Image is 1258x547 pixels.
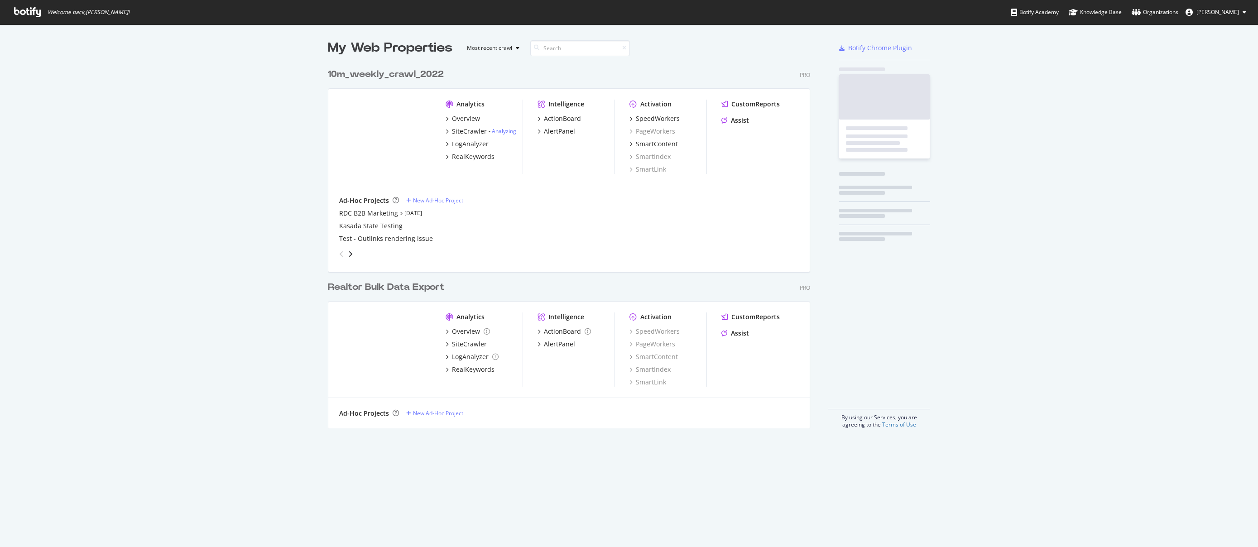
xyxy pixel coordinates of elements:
div: 10m_weekly_crawl_2022 [328,68,444,81]
div: Assist [731,329,749,338]
span: Welcome back, [PERSON_NAME] ! [48,9,130,16]
div: Assist [731,116,749,125]
a: ActionBoard [538,114,581,123]
div: Analytics [456,312,485,321]
a: SmartIndex [629,365,671,374]
a: SmartContent [629,352,678,361]
div: CustomReports [731,100,780,109]
div: SpeedWorkers [636,114,680,123]
div: Ad-Hoc Projects [339,409,389,418]
div: Organizations [1132,8,1178,17]
div: Realtor Bulk Data Export [328,281,444,294]
div: ActionBoard [544,114,581,123]
a: SmartLink [629,378,666,387]
input: Search [530,40,630,56]
div: New Ad-Hoc Project [413,197,463,204]
div: AlertPanel [544,340,575,349]
a: RDC B2B Marketing [339,209,398,218]
a: New Ad-Hoc Project [406,409,463,417]
a: AlertPanel [538,127,575,136]
a: AlertPanel [538,340,575,349]
a: CustomReports [721,100,780,109]
a: Assist [721,329,749,338]
div: - [489,127,516,135]
a: Botify Chrome Plugin [839,43,912,53]
a: RealKeywords [446,152,495,161]
div: Activation [640,312,672,321]
div: Analytics [456,100,485,109]
a: LogAnalyzer [446,139,489,149]
a: Kasada State Testing [339,221,403,230]
img: realtorsecondary.com [339,312,431,386]
div: LogAnalyzer [452,352,489,361]
a: Realtor Bulk Data Export [328,281,448,294]
a: SmartIndex [629,152,671,161]
div: Botify Chrome Plugin [848,43,912,53]
div: Intelligence [548,312,584,321]
a: Test - Outlinks rendering issue [339,234,433,243]
a: SpeedWorkers [629,327,680,336]
a: New Ad-Hoc Project [406,197,463,204]
a: ActionBoard [538,327,591,336]
div: Pro [800,71,810,79]
div: Botify Academy [1011,8,1059,17]
div: By using our Services, you are agreeing to the [828,409,930,428]
div: My Web Properties [328,39,452,57]
div: SiteCrawler [452,127,487,136]
a: Analyzing [492,127,516,135]
a: Overview [446,327,490,336]
a: Overview [446,114,480,123]
a: PageWorkers [629,340,675,349]
div: CustomReports [731,312,780,321]
div: ActionBoard [544,327,581,336]
a: [DATE] [404,209,422,217]
a: 10m_weekly_crawl_2022 [328,68,447,81]
a: CustomReports [721,312,780,321]
a: RealKeywords [446,365,495,374]
a: Assist [721,116,749,125]
a: SmartLink [629,165,666,174]
div: SmartContent [636,139,678,149]
div: RealKeywords [452,152,495,161]
div: Overview [452,327,480,336]
a: Terms of Use [882,421,916,428]
a: LogAnalyzer [446,352,499,361]
a: SiteCrawler- Analyzing [446,127,516,136]
div: Knowledge Base [1069,8,1122,17]
span: Bengu Eker [1196,8,1239,16]
a: SiteCrawler [446,340,487,349]
div: Overview [452,114,480,123]
div: Most recent crawl [467,45,512,51]
div: grid [328,57,817,428]
div: Pro [800,284,810,292]
div: RealKeywords [452,365,495,374]
div: AlertPanel [544,127,575,136]
img: realtor.com [339,100,431,173]
div: Activation [640,100,672,109]
div: New Ad-Hoc Project [413,409,463,417]
div: angle-left [336,247,347,261]
div: Ad-Hoc Projects [339,196,389,205]
button: Most recent crawl [460,41,523,55]
div: LogAnalyzer [452,139,489,149]
a: PageWorkers [629,127,675,136]
div: SiteCrawler [452,340,487,349]
div: Intelligence [548,100,584,109]
button: [PERSON_NAME] [1178,5,1253,19]
div: angle-right [347,250,354,259]
a: SpeedWorkers [629,114,680,123]
a: SmartContent [629,139,678,149]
